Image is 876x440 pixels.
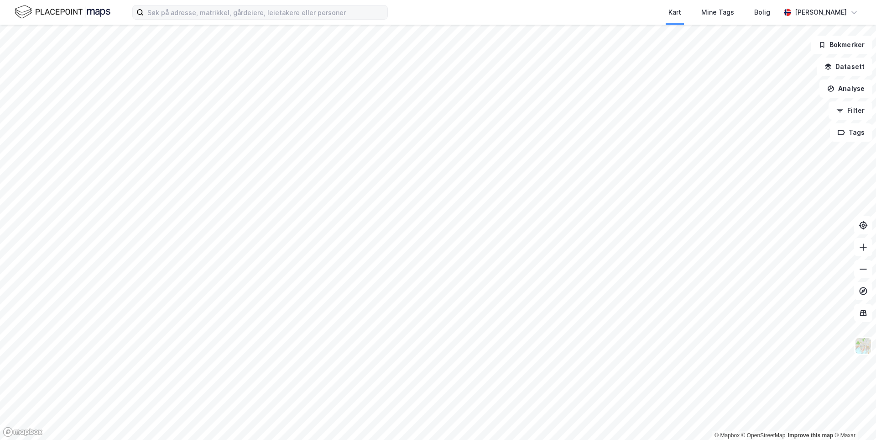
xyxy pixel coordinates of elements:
div: Kontrollprogram for chat [830,396,876,440]
img: Z [855,337,872,355]
a: Mapbox homepage [3,427,43,437]
button: Datasett [817,58,872,76]
div: Mine Tags [701,7,734,18]
div: Kart [668,7,681,18]
div: Bolig [754,7,770,18]
div: [PERSON_NAME] [795,7,847,18]
iframe: Chat Widget [830,396,876,440]
input: Søk på adresse, matrikkel, gårdeiere, leietakere eller personer [144,5,387,19]
button: Analyse [819,80,872,98]
button: Tags [830,123,872,142]
img: logo.f888ab2527a4732fd821a326f86c7f29.svg [15,4,110,20]
a: Mapbox [714,432,740,439]
a: Improve this map [788,432,833,439]
a: OpenStreetMap [741,432,786,439]
button: Filter [829,101,872,120]
button: Bokmerker [811,36,872,54]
